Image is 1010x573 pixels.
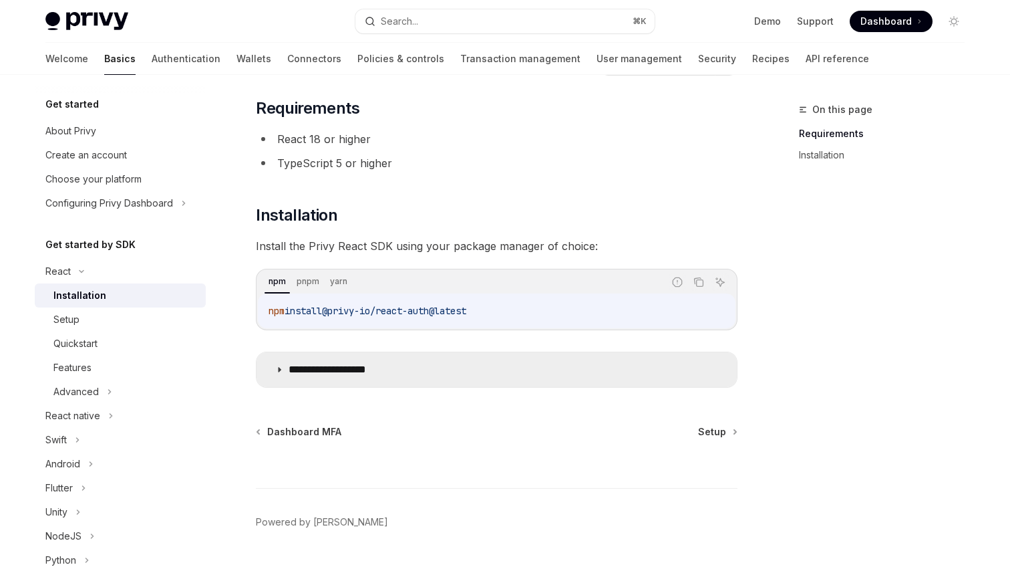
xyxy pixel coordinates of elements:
[669,273,686,291] button: Report incorrect code
[256,130,737,148] li: React 18 or higher
[326,273,351,290] div: yarn
[53,312,79,328] div: Setup
[45,12,128,31] img: light logo
[633,16,647,27] span: ⌘ K
[53,288,106,304] div: Installation
[35,308,206,332] a: Setup
[698,425,726,439] span: Setup
[45,552,76,568] div: Python
[257,425,341,439] a: Dashboard MFA
[860,15,912,28] span: Dashboard
[357,43,444,75] a: Policies & controls
[265,273,290,290] div: npm
[850,11,933,32] a: Dashboard
[256,98,359,119] span: Requirements
[45,96,99,112] h5: Get started
[690,273,707,291] button: Copy the contents from the code block
[754,15,781,28] a: Demo
[799,123,975,144] a: Requirements
[806,43,869,75] a: API reference
[711,273,729,291] button: Ask AI
[797,15,834,28] a: Support
[267,425,341,439] span: Dashboard MFA
[799,144,975,166] a: Installation
[812,102,872,118] span: On this page
[45,504,67,520] div: Unity
[381,13,418,29] div: Search...
[943,11,965,32] button: Toggle dark mode
[698,425,736,439] a: Setup
[45,237,136,253] h5: Get started by SDK
[45,43,88,75] a: Welcome
[45,408,100,424] div: React native
[698,43,736,75] a: Security
[460,43,580,75] a: Transaction management
[35,119,206,143] a: About Privy
[269,305,285,317] span: npm
[293,273,323,290] div: pnpm
[355,9,655,33] button: Search...⌘K
[256,515,388,529] a: Powered by [PERSON_NAME]
[45,480,73,496] div: Flutter
[45,456,80,472] div: Android
[35,356,206,380] a: Features
[152,43,220,75] a: Authentication
[597,43,682,75] a: User management
[752,43,790,75] a: Recipes
[45,432,67,448] div: Swift
[104,43,136,75] a: Basics
[35,332,206,356] a: Quickstart
[256,154,737,173] li: TypeScript 5 or higher
[236,43,271,75] a: Wallets
[322,305,466,317] span: @privy-io/react-auth@latest
[35,167,206,191] a: Choose your platform
[53,336,98,352] div: Quickstart
[256,237,737,255] span: Install the Privy React SDK using your package manager of choice:
[45,123,96,139] div: About Privy
[45,195,173,211] div: Configuring Privy Dashboard
[45,171,142,187] div: Choose your platform
[256,205,337,226] span: Installation
[285,305,322,317] span: install
[45,147,127,163] div: Create an account
[53,360,92,376] div: Features
[53,384,99,400] div: Advanced
[45,528,81,544] div: NodeJS
[35,143,206,167] a: Create an account
[35,283,206,308] a: Installation
[45,263,71,279] div: React
[287,43,341,75] a: Connectors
